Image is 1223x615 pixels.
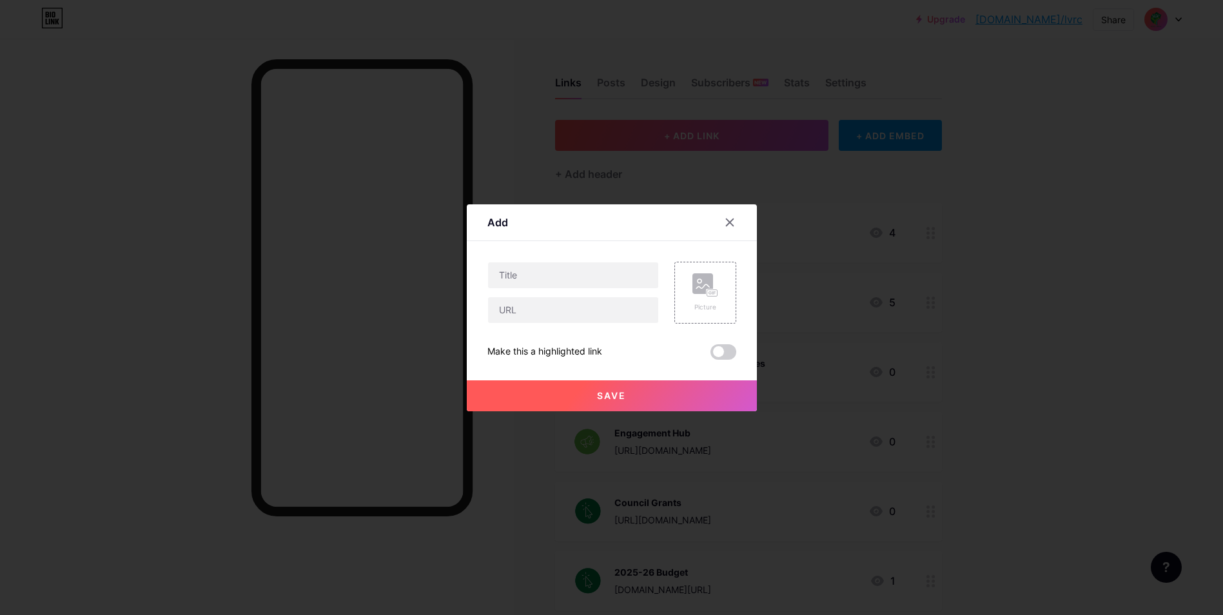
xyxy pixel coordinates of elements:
input: Title [488,262,658,288]
input: URL [488,297,658,323]
div: Add [487,215,508,230]
button: Save [467,380,757,411]
div: Picture [692,302,718,312]
span: Save [597,390,626,401]
div: Make this a highlighted link [487,344,602,360]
